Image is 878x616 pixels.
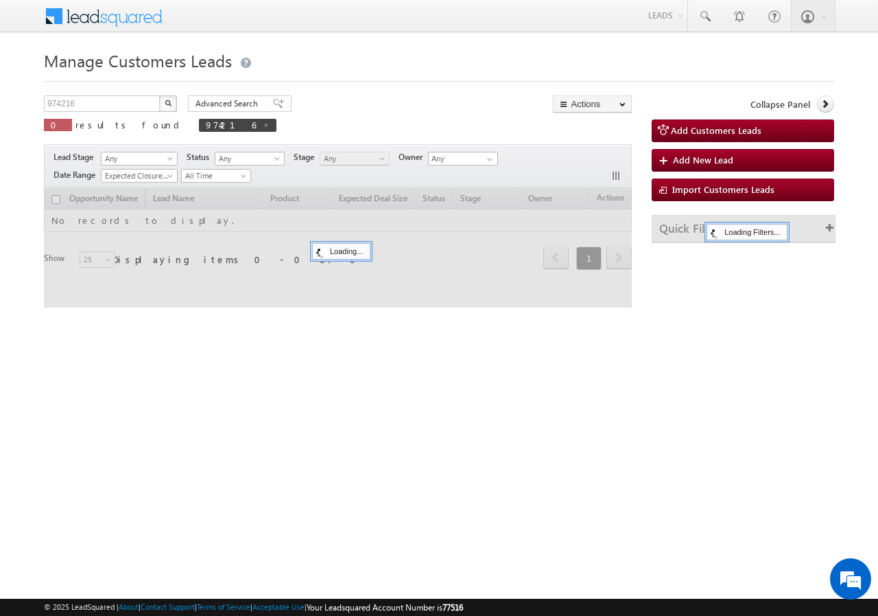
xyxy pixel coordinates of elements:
a: All Time [181,169,251,183]
a: Show All Items [479,152,497,166]
a: About [119,602,139,611]
span: Any [102,152,173,165]
img: Search [165,100,171,106]
button: Actions [553,95,632,113]
span: Add New Lead [673,154,733,166]
a: Terms of Service [197,602,250,611]
span: Advanced Search [195,98,262,110]
span: Any [215,152,281,165]
span: All Time [182,170,247,182]
span: Collapse Panel [750,98,810,111]
span: Date Range [54,169,101,181]
a: Any [101,152,178,166]
span: Add Customers Leads [671,124,761,136]
div: Loading... [312,243,370,260]
span: Manage Customers Leads [44,49,232,71]
a: Expected Closure Date [101,169,178,183]
input: Type to Search [428,152,498,166]
span: © 2025 LeadSquared | | | | | [44,601,463,614]
span: 974216 [206,119,256,130]
span: Any [320,152,385,165]
span: Your Leadsquared Account Number is [307,602,463,613]
span: Status [187,151,215,163]
a: Any [320,152,390,166]
span: 77516 [442,602,463,613]
a: Acceptable Use [252,602,305,611]
span: results found [75,119,185,130]
span: 0 [51,119,65,130]
span: Import Customers Leads [672,183,774,195]
span: Lead Stage [54,151,99,163]
div: Loading Filters... [707,224,787,240]
span: Stage [294,151,320,163]
a: Any [215,152,285,166]
span: Expected Closure Date [102,170,173,182]
span: Owner [399,151,428,163]
a: Contact Support [141,602,195,611]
